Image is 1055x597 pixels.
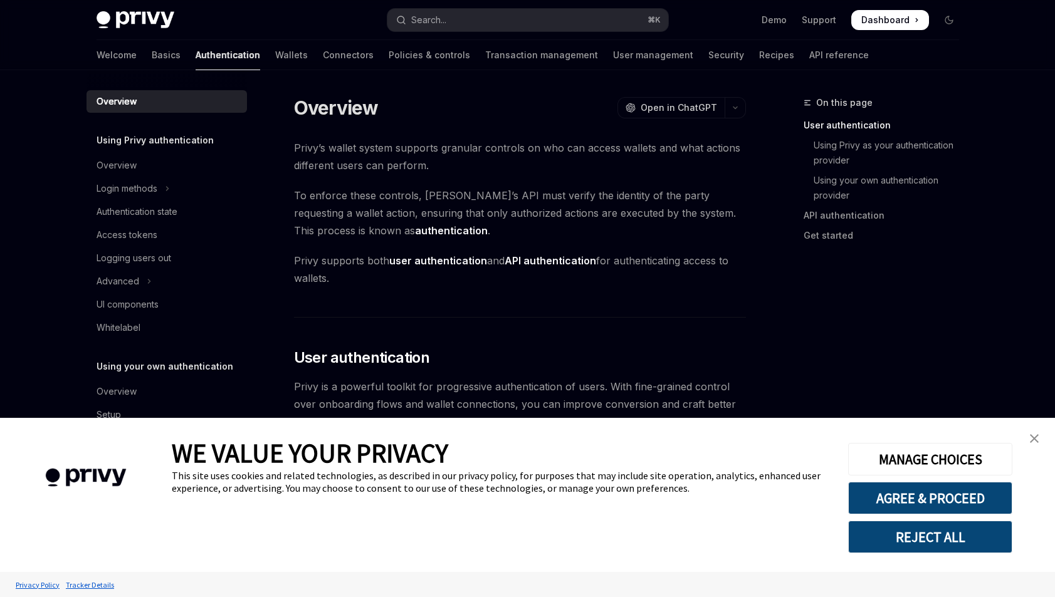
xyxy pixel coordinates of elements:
h1: Overview [294,96,379,119]
a: Overview [87,90,247,113]
a: Using your own authentication provider [804,170,969,205]
a: Dashboard [851,10,929,30]
a: Welcome [97,40,137,70]
span: Open in ChatGPT [641,101,717,114]
a: Transaction management [485,40,598,70]
span: On this page [816,95,873,110]
div: Authentication state [97,204,177,219]
button: REJECT ALL [848,521,1012,553]
a: Get started [804,226,969,246]
a: API authentication [804,205,969,226]
button: MANAGE CHOICES [848,443,1012,475]
a: Setup [87,403,247,426]
a: Security [708,40,744,70]
span: User authentication [294,348,430,368]
div: Search... [411,13,446,28]
div: Login methods [97,181,157,196]
img: company logo [19,450,153,505]
a: Overview [87,154,247,177]
a: UI components [87,293,247,316]
a: User authentication [804,115,969,135]
a: Logging users out [87,247,247,269]
a: Recipes [759,40,794,70]
strong: authentication [415,224,488,237]
div: Overview [97,94,137,109]
span: ⌘ K [648,15,661,25]
div: This site uses cookies and related technologies, as described in our privacy policy, for purposes... [172,469,829,494]
span: Privy is a powerful toolkit for progressive authentication of users. With fine-grained control ov... [294,378,746,430]
a: Basics [152,40,181,70]
a: User management [613,40,693,70]
a: Connectors [323,40,374,70]
a: Wallets [275,40,308,70]
button: Open in ChatGPT [617,97,725,118]
strong: API authentication [505,254,596,267]
button: Toggle dark mode [939,10,959,30]
img: close banner [1030,434,1039,443]
strong: user authentication [389,254,487,267]
div: Logging users out [97,251,171,266]
button: Toggle Login methods section [87,177,247,200]
span: Privy supports both and for authenticating access to wallets. [294,252,746,287]
a: Authentication state [87,200,247,223]
a: API reference [809,40,869,70]
span: Privy’s wallet system supports granular controls on who can access wallets and what actions diffe... [294,139,746,174]
div: Advanced [97,274,139,289]
a: Whitelabel [87,316,247,339]
a: Policies & controls [389,40,470,70]
a: Access tokens [87,224,247,246]
button: Open search [387,9,668,31]
span: To enforce these controls, [PERSON_NAME]’s API must verify the identity of the party requesting a... [294,187,746,239]
h5: Using your own authentication [97,359,233,374]
button: AGREE & PROCEED [848,482,1012,514]
span: Dashboard [861,14,910,26]
a: Overview [87,380,247,403]
div: Whitelabel [97,320,140,335]
h5: Using Privy authentication [97,133,214,148]
a: Demo [762,14,787,26]
div: Access tokens [97,227,157,242]
a: Support [802,14,836,26]
a: Authentication [196,40,260,70]
div: Overview [97,384,137,399]
span: WE VALUE YOUR PRIVACY [172,437,448,469]
img: dark logo [97,11,174,29]
div: Setup [97,407,121,422]
a: Using Privy as your authentication provider [804,135,969,170]
a: Privacy Policy [13,574,63,596]
a: Tracker Details [63,574,117,596]
div: Overview [97,158,137,173]
button: Toggle Advanced section [87,270,247,293]
div: UI components [97,297,159,312]
a: close banner [1022,426,1047,451]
